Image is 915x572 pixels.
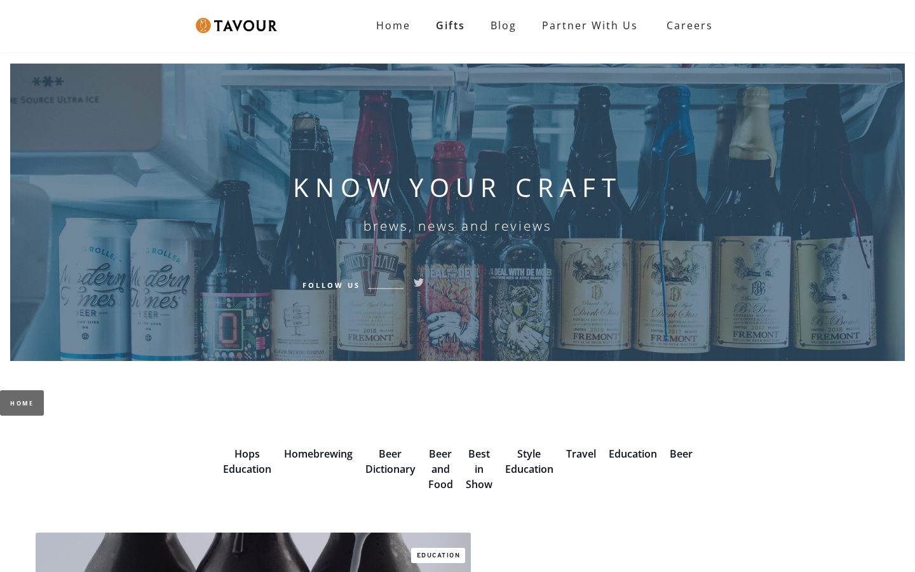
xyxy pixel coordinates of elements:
a: Education [411,548,466,563]
strong: Home [376,18,410,32]
a: Homebrewing [284,447,353,461]
a: Home [363,13,423,38]
a: Beer [670,447,693,461]
h6: Follow Us [302,279,360,290]
a: Style Education [505,447,553,476]
a: Careers [651,8,722,43]
a: Education [609,447,657,461]
strong: Careers [667,13,713,38]
a: Travel [566,447,596,461]
a: Hops Education [223,447,271,476]
a: Gifts [423,13,478,38]
a: Partner with Us [529,13,651,38]
a: Beer Dictionary [365,447,416,476]
h6: brews, news and reviews [363,218,552,233]
a: Beer and Food [428,447,453,491]
a: Blog [478,13,529,38]
a: Best in Show [466,447,492,491]
h1: KNOW YOUR CRAFT [293,172,622,203]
